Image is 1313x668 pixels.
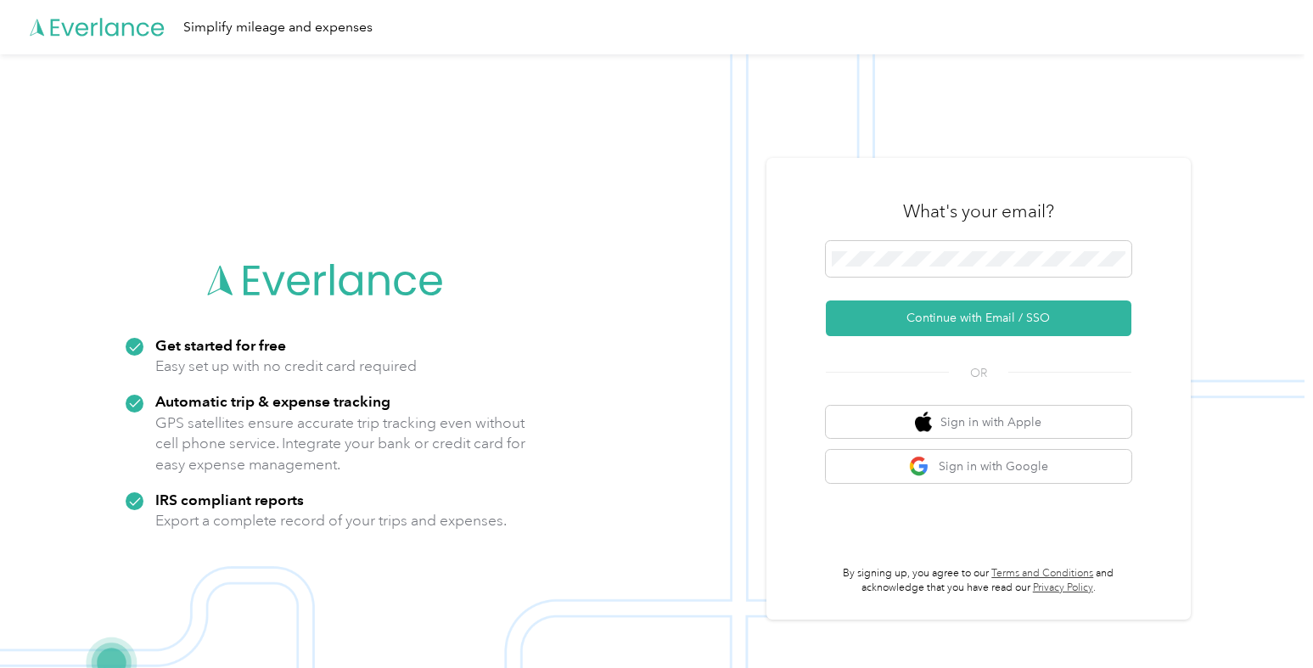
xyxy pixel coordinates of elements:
[155,336,286,354] strong: Get started for free
[155,491,304,508] strong: IRS compliant reports
[903,199,1054,223] h3: What's your email?
[1218,573,1313,668] iframe: Everlance-gr Chat Button Frame
[183,17,373,38] div: Simplify mileage and expenses
[991,567,1093,580] a: Terms and Conditions
[826,406,1131,439] button: apple logoSign in with Apple
[155,392,390,410] strong: Automatic trip & expense tracking
[909,456,930,477] img: google logo
[915,412,932,433] img: apple logo
[155,413,526,475] p: GPS satellites ensure accurate trip tracking even without cell phone service. Integrate your bank...
[949,364,1008,382] span: OR
[826,566,1131,596] p: By signing up, you agree to our and acknowledge that you have read our .
[155,356,417,377] p: Easy set up with no credit card required
[826,300,1131,336] button: Continue with Email / SSO
[826,450,1131,483] button: google logoSign in with Google
[1033,581,1093,594] a: Privacy Policy
[155,510,507,531] p: Export a complete record of your trips and expenses.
